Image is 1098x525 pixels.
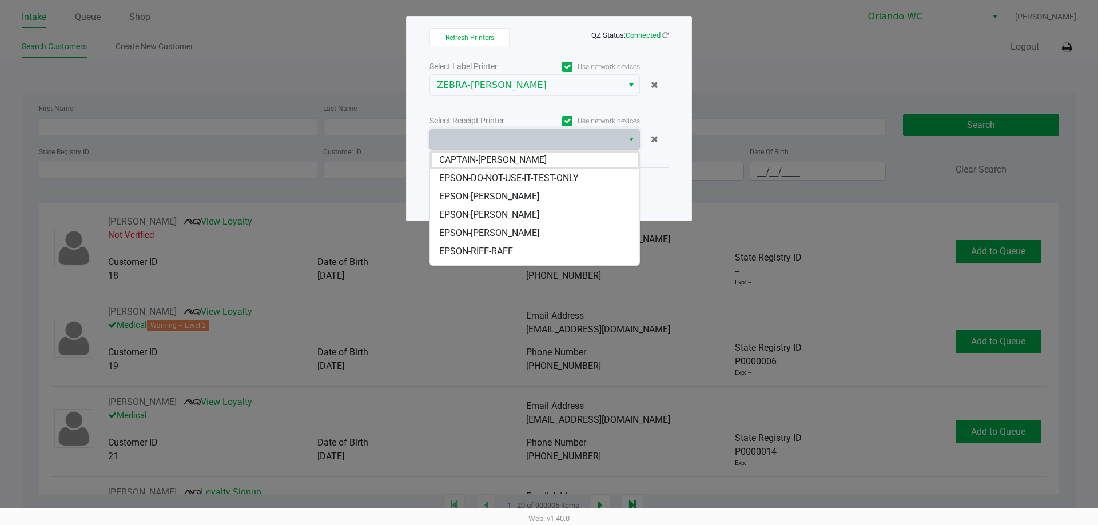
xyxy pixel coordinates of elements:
span: Refresh Printers [445,34,494,42]
label: Use network devices [535,62,640,72]
button: Refresh Printers [429,28,510,46]
span: EPSON-[PERSON_NAME] [439,263,539,276]
div: Select Label Printer [429,61,535,73]
span: EPSON-[PERSON_NAME] [439,190,539,203]
span: EPSON-RIFF-RAFF [439,245,513,258]
button: Select [623,75,639,95]
span: Web: v1.40.0 [528,514,570,523]
span: EPSON-[PERSON_NAME] [439,208,539,222]
span: EPSON-[PERSON_NAME] [439,226,539,240]
span: ZEBRA-[PERSON_NAME] [437,78,616,92]
span: CAPTAIN-[PERSON_NAME] [439,153,547,167]
button: Select [623,129,639,150]
span: Connected [626,31,661,39]
span: QZ Status: [591,31,669,39]
label: Use network devices [535,116,640,126]
div: Select Receipt Printer [429,115,535,127]
span: EPSON-DO-NOT-USE-IT-TEST-ONLY [439,171,579,185]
